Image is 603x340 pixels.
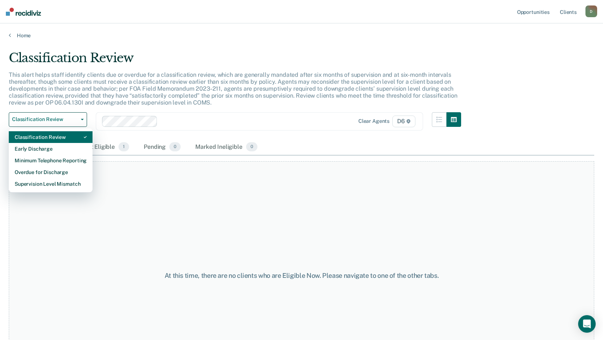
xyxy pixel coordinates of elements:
div: Overdue for Discharge [15,166,87,178]
div: Clear agents [358,118,389,124]
button: Classification Review [9,112,87,127]
div: Pending0 [142,139,182,155]
p: This alert helps staff identify clients due or overdue for a classification review, which are gen... [9,71,457,106]
div: Minimum Telephone Reporting [15,155,87,166]
div: Open Intercom Messenger [578,315,596,333]
div: Supervision Level Mismatch [15,178,87,190]
a: Home [9,32,594,39]
span: Classification Review [12,116,78,122]
img: Recidiviz [6,8,41,16]
span: 1 [118,142,129,152]
div: Marked Ineligible0 [194,139,259,155]
div: Classification Review [9,50,461,71]
div: At this time, there are no clients who are Eligible Now. Please navigate to one of the other tabs. [155,272,448,280]
button: D [585,5,597,17]
div: Almost Eligible1 [72,139,131,155]
span: 0 [169,142,181,152]
span: 0 [246,142,257,152]
div: Early Discharge [15,143,87,155]
div: Classification Review [15,131,87,143]
span: D6 [392,116,415,127]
